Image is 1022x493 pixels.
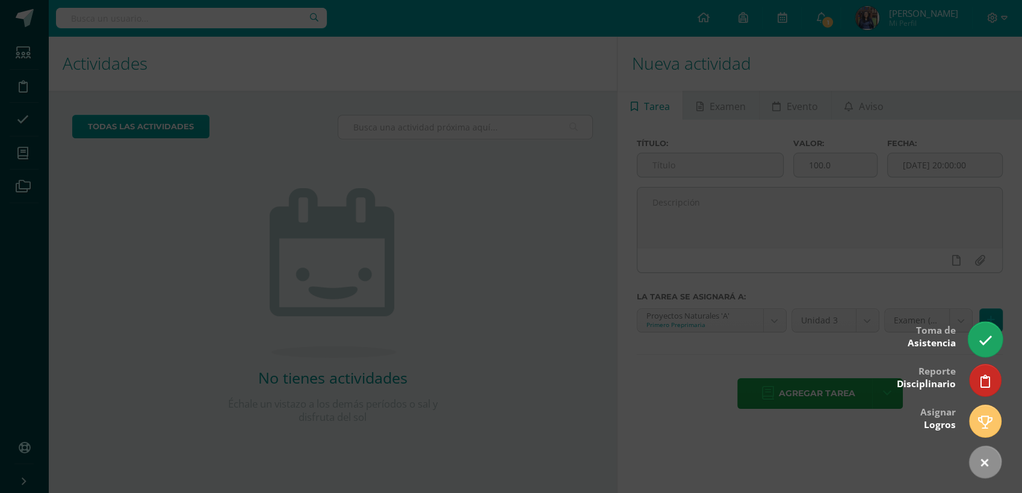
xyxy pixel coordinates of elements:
[920,398,956,437] div: Asignar
[897,378,956,390] span: Disciplinario
[924,418,956,431] span: Logros
[908,337,956,349] span: Asistencia
[897,357,956,396] div: Reporte
[908,316,956,355] div: Toma de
